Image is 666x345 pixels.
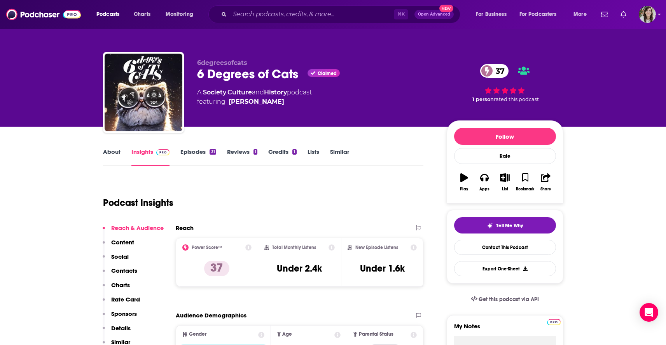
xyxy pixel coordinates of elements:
h3: Under 2.4k [277,263,322,274]
img: Podchaser - Follow, Share and Rate Podcasts [6,7,81,22]
button: open menu [470,8,516,21]
a: History [264,89,287,96]
a: Similar [330,148,349,166]
span: 6degreesofcats [197,59,247,66]
p: 37 [204,261,229,276]
img: Podchaser Pro [156,149,170,155]
a: Show notifications dropdown [617,8,629,21]
p: Charts [111,281,130,289]
div: Search podcasts, credits, & more... [216,5,468,23]
p: Content [111,239,134,246]
span: Charts [134,9,150,20]
div: Share [540,187,551,192]
span: , [226,89,227,96]
img: 6 Degrees of Cats [105,54,182,131]
span: Get this podcast via API [479,296,539,303]
button: open menu [514,8,568,21]
a: InsightsPodchaser Pro [131,148,170,166]
a: Reviews1 [227,148,257,166]
div: A podcast [197,88,312,106]
img: Podchaser Pro [547,319,561,325]
button: Reach & Audience [103,224,164,239]
button: Show profile menu [639,6,656,23]
button: Rate Card [103,296,140,310]
button: Social [103,253,129,267]
div: Play [460,187,468,192]
a: Show notifications dropdown [598,8,611,21]
button: open menu [160,8,203,21]
div: List [502,187,508,192]
span: Parental Status [359,332,393,337]
div: 31 [210,149,216,155]
div: Rate [454,148,556,164]
button: open menu [91,8,129,21]
button: Export One-Sheet [454,261,556,276]
span: 1 person [472,96,494,102]
h3: Under 1.6k [360,263,405,274]
span: featuring [197,97,312,106]
span: ⌘ K [394,9,408,19]
a: Charts [129,8,155,21]
a: Culture [227,89,252,96]
div: 1 [292,149,296,155]
div: 37 1 personrated this podcast [447,59,563,107]
button: Charts [103,281,130,296]
span: rated this podcast [494,96,539,102]
button: Sponsors [103,310,137,324]
a: Get this podcast via API [465,290,545,309]
button: Bookmark [515,168,535,196]
button: Play [454,168,474,196]
input: Search podcasts, credits, & more... [230,8,394,21]
span: For Business [476,9,507,20]
a: 37 [480,64,509,78]
h2: Audience Demographics [176,312,246,319]
button: Details [103,324,131,339]
span: Tell Me Why [496,223,523,229]
button: List [495,168,515,196]
a: Episodes31 [180,148,216,166]
div: Apps [479,187,489,192]
button: tell me why sparkleTell Me Why [454,217,556,233]
p: Social [111,253,129,260]
label: My Notes [454,322,556,336]
span: Podcasts [96,9,119,20]
button: Follow [454,128,556,145]
h2: New Episode Listens [355,245,398,250]
span: New [439,5,453,12]
a: Contact This Podcast [454,240,556,255]
a: Amanda B. [229,97,284,106]
span: Logged in as devinandrade [639,6,656,23]
div: Bookmark [516,187,534,192]
button: Contacts [103,267,137,281]
p: Contacts [111,267,137,274]
h1: Podcast Insights [103,197,173,209]
p: Details [111,324,131,332]
button: Open AdvancedNew [414,10,454,19]
a: About [103,148,121,166]
h2: Total Monthly Listens [272,245,316,250]
h2: Reach [176,224,194,232]
p: Sponsors [111,310,137,317]
button: Share [535,168,556,196]
a: Society [203,89,226,96]
button: open menu [568,8,596,21]
a: Lists [308,148,319,166]
h2: Power Score™ [192,245,222,250]
a: Credits1 [268,148,296,166]
button: Apps [474,168,495,196]
img: User Profile [639,6,656,23]
img: tell me why sparkle [487,223,493,229]
span: Open Advanced [418,12,450,16]
span: Claimed [318,71,337,75]
div: 1 [253,149,257,155]
span: For Podcasters [519,9,557,20]
span: Gender [189,332,206,337]
p: Reach & Audience [111,224,164,232]
span: and [252,89,264,96]
a: Pro website [547,318,561,325]
span: Age [282,332,292,337]
span: Monitoring [166,9,193,20]
span: 37 [488,64,509,78]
